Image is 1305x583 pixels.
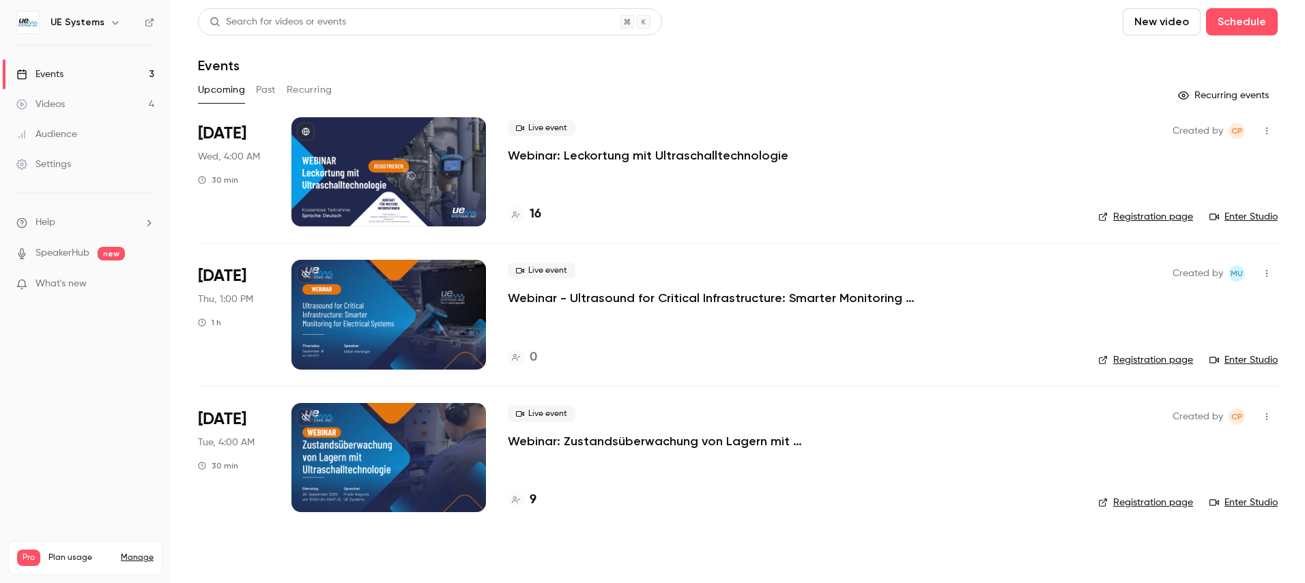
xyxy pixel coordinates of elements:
a: Manage [121,552,154,563]
span: Created by [1173,408,1223,425]
img: UE Systems [17,12,39,33]
button: Past [256,79,276,101]
a: Webinar: Leckortung mit Ultraschalltechnologie [508,147,788,164]
span: Marketing UE Systems [1229,265,1245,282]
span: new [98,247,125,260]
span: CP [1231,408,1243,425]
span: [DATE] [198,123,246,145]
a: Webinar - Ultrasound for Critical Infrastructure: Smarter Monitoring for Electrical Systems [508,290,917,306]
span: Live event [508,120,575,136]
span: Created by [1173,123,1223,139]
h4: 9 [530,491,536,509]
span: MU [1231,265,1243,282]
span: CP [1231,123,1243,139]
span: Tue, 4:00 AM [198,436,255,449]
button: Upcoming [198,79,245,101]
span: [DATE] [198,265,246,287]
div: 30 min [198,460,238,471]
h4: 16 [530,205,541,224]
div: Search for videos or events [210,15,346,29]
a: 16 [508,205,541,224]
span: Wed, 4:00 AM [198,150,260,164]
button: New video [1123,8,1201,35]
a: 0 [508,348,537,367]
div: Videos [16,98,65,111]
button: Schedule [1206,8,1278,35]
span: What's new [35,277,87,291]
span: Created by [1173,265,1223,282]
div: Sep 17 Wed, 10:00 AM (Europe/Amsterdam) [198,117,270,226]
h4: 0 [530,348,537,367]
span: Thu, 1:00 PM [198,293,253,306]
span: Cláudia Pereira [1229,123,1245,139]
button: Recurring [287,79,332,101]
span: Pro [17,550,40,566]
span: Plan usage [48,552,113,563]
span: Live event [508,406,575,422]
div: 1 h [198,317,221,328]
a: Enter Studio [1209,496,1278,509]
span: Help [35,215,55,230]
div: Sep 18 Thu, 1:00 PM (America/New York) [198,260,270,369]
span: Cláudia Pereira [1229,408,1245,425]
div: Sep 30 Tue, 10:00 AM (Europe/Amsterdam) [198,403,270,512]
div: 30 min [198,175,238,185]
div: Settings [16,158,71,171]
a: SpeakerHub [35,246,89,260]
span: Live event [508,263,575,279]
h1: Events [198,57,240,74]
button: Recurring events [1172,85,1278,106]
a: Registration page [1098,210,1193,224]
h6: UE Systems [51,16,104,29]
div: Audience [16,128,77,141]
span: [DATE] [198,408,246,430]
a: Registration page [1098,353,1193,367]
a: Enter Studio [1209,210,1278,224]
div: Events [16,68,63,81]
a: Registration page [1098,496,1193,509]
li: help-dropdown-opener [16,215,154,230]
a: Enter Studio [1209,353,1278,367]
a: Webinar: Zustandsüberwachung von Lagern mit Ultraschalltechnologie [508,433,917,449]
a: 9 [508,491,536,509]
